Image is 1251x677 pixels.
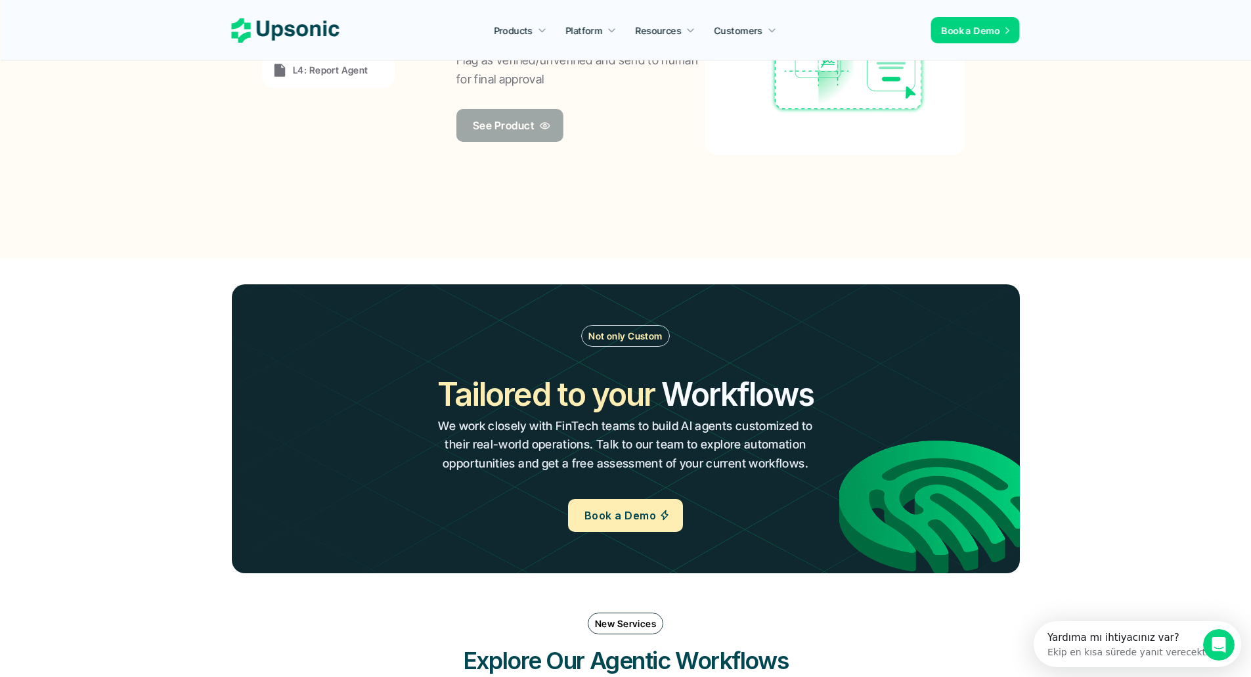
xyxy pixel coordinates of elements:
[661,372,814,416] h2: Workflows
[473,116,534,135] p: See Product
[942,24,1000,37] p: Book a Demo
[714,24,763,37] p: Customers
[429,644,823,677] h3: Explore Our Agentic Workflows
[14,22,181,35] div: Ekip en kısa sürede yanıt verecektir.
[636,24,682,37] p: Resources
[931,17,1020,43] a: Book a Demo
[14,11,181,22] div: Yardıma mı ihtiyacınız var?
[565,24,602,37] p: Platform
[437,417,814,473] p: We work closely with FinTech teams to build AI agents customized to their real-world operations. ...
[595,617,656,630] p: New Services
[1203,629,1235,661] iframe: Intercom live chat
[293,63,368,77] p: L4: Report Agent
[568,499,683,532] a: Book a Demo
[456,51,705,89] p: Flag as verified/unverified and send to human for final approval
[456,109,563,142] a: See Product
[494,24,533,37] p: Products
[437,372,655,416] h2: Tailored to your
[584,506,656,525] p: Book a Demo
[588,329,662,343] p: Not only Custom
[1034,621,1241,667] iframe: Intercom live chat keşif başlatıcısı
[5,5,219,41] div: Intercom Messenger uygulamasını aç
[486,18,554,42] a: Products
